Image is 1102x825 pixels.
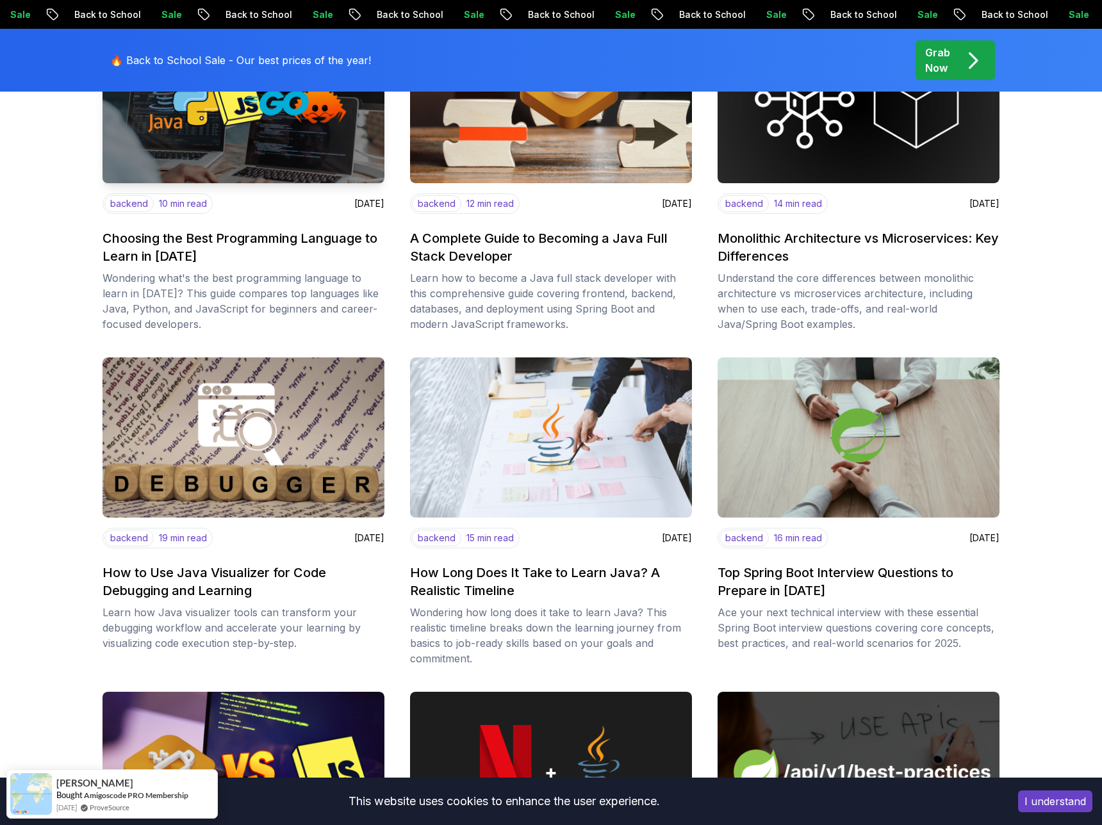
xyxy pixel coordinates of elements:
[354,197,384,210] p: [DATE]
[718,564,999,600] h2: Top Spring Boot Interview Questions to Prepare in [DATE]
[718,23,999,183] img: image
[504,8,591,21] p: Back to School
[655,8,743,21] p: Back to School
[466,532,514,544] p: 15 min read
[774,532,822,544] p: 16 min read
[56,802,77,813] span: [DATE]
[51,8,138,21] p: Back to School
[159,197,207,210] p: 10 min read
[412,195,461,212] p: backend
[104,530,154,546] p: backend
[440,8,481,21] p: Sale
[718,605,999,651] p: Ace your next technical interview with these essential Spring Boot interview questions covering c...
[591,8,632,21] p: Sale
[353,8,440,21] p: Back to School
[103,270,384,332] p: Wondering what's the best programming language to learn in [DATE]? This guide compares top langua...
[10,773,52,815] img: provesource social proof notification image
[662,532,692,544] p: [DATE]
[410,357,692,518] img: image
[103,357,384,666] a: imagebackend19 min read[DATE]How to Use Java Visualizer for Code Debugging and LearningLearn how ...
[202,8,289,21] p: Back to School
[718,357,999,518] img: image
[103,605,384,651] p: Learn how Java visualizer tools can transform your debugging workflow and accelerate your learnin...
[718,270,999,332] p: Understand the core differences between monolithic architecture vs microservices architecture, in...
[159,532,207,544] p: 19 min read
[662,197,692,210] p: [DATE]
[410,229,692,265] h2: A Complete Guide to Becoming a Java Full Stack Developer
[84,790,188,801] a: Amigoscode PRO Membership
[103,357,384,518] img: image
[412,530,461,546] p: backend
[410,564,692,600] h2: How Long Does It Take to Learn Java? A Realistic Timeline
[774,197,822,210] p: 14 min read
[10,787,999,815] div: This website uses cookies to enhance the user experience.
[104,195,154,212] p: backend
[95,19,391,188] img: image
[90,802,129,813] a: ProveSource
[354,532,384,544] p: [DATE]
[410,23,692,183] img: image
[1045,8,1086,21] p: Sale
[103,229,384,265] h2: Choosing the Best Programming Language to Learn in [DATE]
[718,357,999,666] a: imagebackend16 min read[DATE]Top Spring Boot Interview Questions to Prepare in [DATE]Ace your nex...
[410,605,692,666] p: Wondering how long does it take to learn Java? This realistic timeline breaks down the learning j...
[110,53,371,68] p: 🔥 Back to School Sale - Our best prices of the year!
[410,270,692,332] p: Learn how to become a Java full stack developer with this comprehensive guide covering frontend, ...
[720,530,769,546] p: backend
[969,532,999,544] p: [DATE]
[807,8,894,21] p: Back to School
[1018,790,1092,812] button: Accept cookies
[718,23,999,332] a: imagebackend14 min read[DATE]Monolithic Architecture vs Microservices: Key DifferencesUnderstand ...
[103,23,384,332] a: imagebackend10 min read[DATE]Choosing the Best Programming Language to Learn in [DATE]Wondering w...
[969,197,999,210] p: [DATE]
[466,197,514,210] p: 12 min read
[103,564,384,600] h2: How to Use Java Visualizer for Code Debugging and Learning
[743,8,784,21] p: Sale
[894,8,935,21] p: Sale
[56,790,83,800] span: Bought
[958,8,1045,21] p: Back to School
[410,23,692,332] a: imagebackend12 min read[DATE]A Complete Guide to Becoming a Java Full Stack DeveloperLearn how to...
[720,195,769,212] p: backend
[56,778,133,788] span: [PERSON_NAME]
[410,357,692,666] a: imagebackend15 min read[DATE]How Long Does It Take to Learn Java? A Realistic TimelineWondering h...
[925,45,950,76] p: Grab Now
[289,8,330,21] p: Sale
[718,229,999,265] h2: Monolithic Architecture vs Microservices: Key Differences
[138,8,179,21] p: Sale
